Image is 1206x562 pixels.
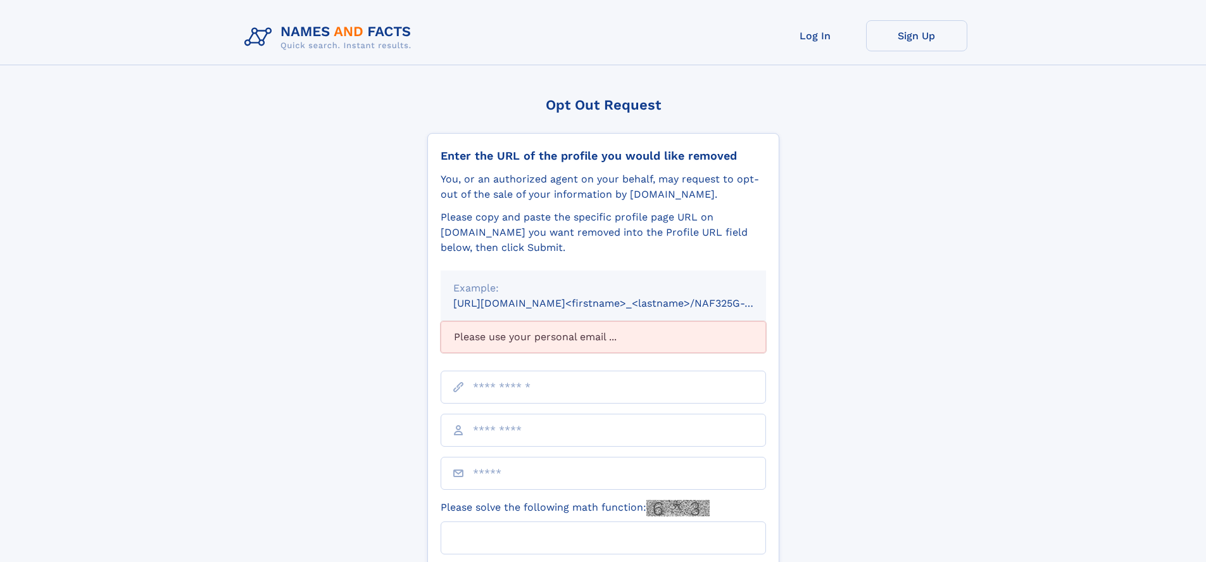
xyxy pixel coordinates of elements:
div: Please use your personal email ... [441,321,766,353]
a: Log In [765,20,866,51]
div: You, or an authorized agent on your behalf, may request to opt-out of the sale of your informatio... [441,172,766,202]
div: Enter the URL of the profile you would like removed [441,149,766,163]
img: Logo Names and Facts [239,20,422,54]
a: Sign Up [866,20,967,51]
div: Opt Out Request [427,97,779,113]
small: [URL][DOMAIN_NAME]<firstname>_<lastname>/NAF325G-xxxxxxxx [453,297,790,309]
div: Example: [453,281,753,296]
label: Please solve the following math function: [441,500,710,516]
div: Please copy and paste the specific profile page URL on [DOMAIN_NAME] you want removed into the Pr... [441,210,766,255]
